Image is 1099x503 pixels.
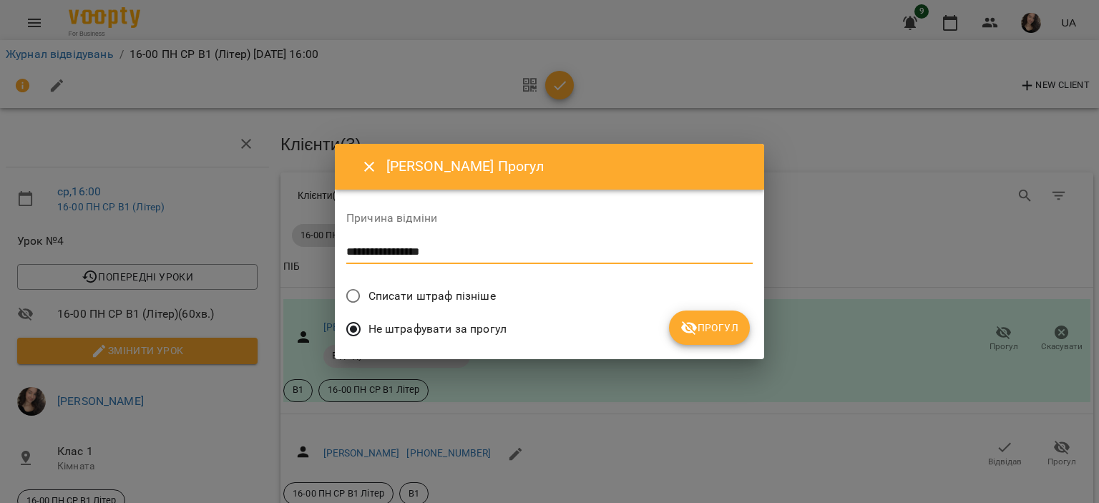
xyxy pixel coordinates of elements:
h6: [PERSON_NAME] Прогул [386,155,747,177]
label: Причина відміни [346,213,753,224]
button: Close [352,150,386,184]
span: Не штрафувати за прогул [368,321,507,338]
button: Прогул [669,311,750,345]
span: Прогул [680,319,738,336]
span: Списати штраф пізніше [368,288,496,305]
